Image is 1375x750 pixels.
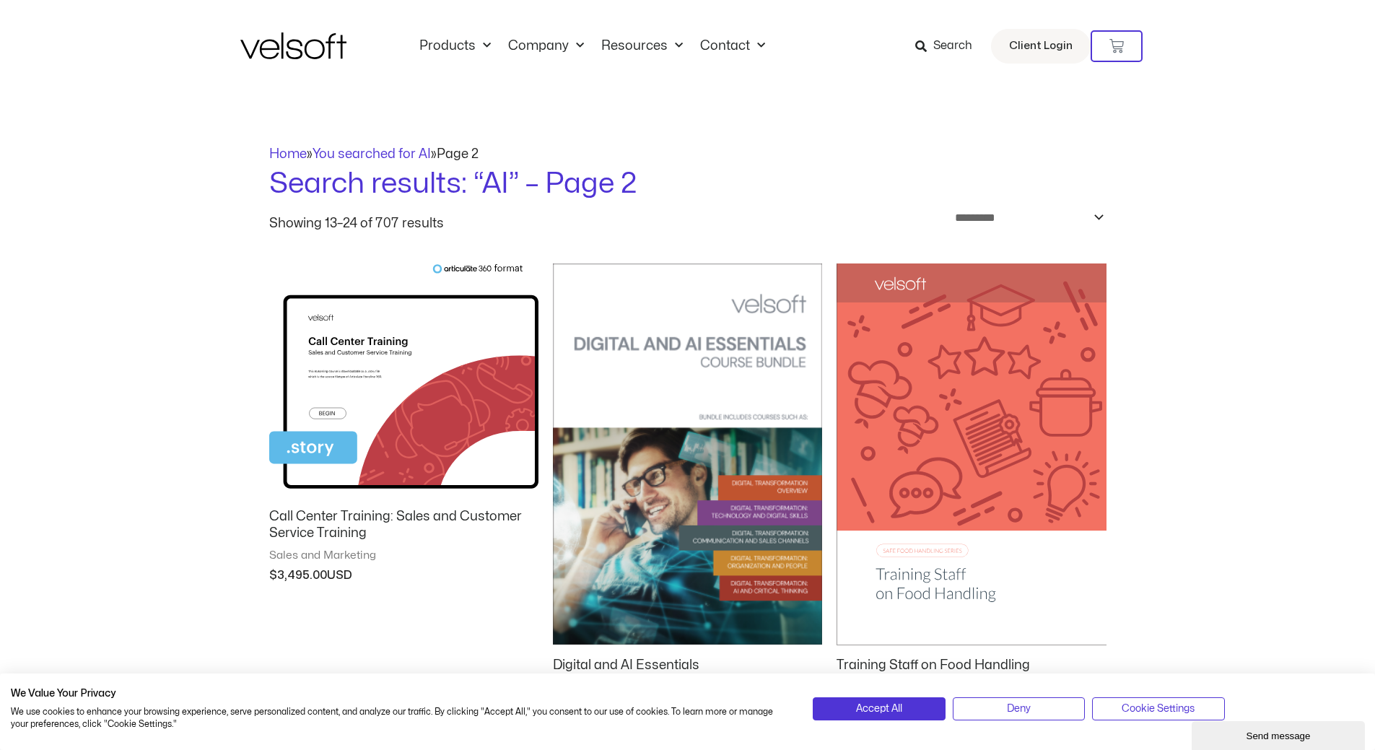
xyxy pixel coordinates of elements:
[269,148,479,160] span: » »
[691,38,774,54] a: ContactMenu Toggle
[11,687,791,700] h2: We Value Your Privacy
[269,570,327,581] bdi: 3,495.00
[411,38,499,54] a: ProductsMenu Toggle
[313,148,431,160] a: You searched for AI
[1192,718,1368,750] iframe: chat widget
[915,34,982,58] a: Search
[1092,697,1224,720] button: Adjust cookie preferences
[269,508,538,549] a: Call Center Training: Sales and Customer Service Training
[269,570,277,581] span: $
[269,263,538,498] img: Call Center Training: Sales and Customer Service Training
[1009,37,1073,56] span: Client Login
[933,37,972,56] span: Search
[946,204,1106,231] select: Shop order
[837,263,1106,646] img: Training Staff on Food Handling
[953,697,1085,720] button: Deny all cookies
[991,29,1091,64] a: Client Login
[240,32,346,59] img: Velsoft Training Materials
[593,38,691,54] a: ResourcesMenu Toggle
[269,508,538,542] h2: Call Center Training: Sales and Customer Service Training
[856,701,902,717] span: Accept All
[1007,701,1031,717] span: Deny
[269,164,1106,204] h1: Search results: “AI” – Page 2
[411,38,774,54] nav: Menu
[269,148,307,160] a: Home
[1122,701,1195,717] span: Cookie Settings
[813,697,945,720] button: Accept all cookies
[269,549,538,563] span: Sales and Marketing
[437,148,479,160] span: Page 2
[499,38,593,54] a: CompanyMenu Toggle
[11,706,791,731] p: We use cookies to enhance your browsing experience, serve personalized content, and analyze our t...
[553,263,822,645] img: Digital and AI Essentials
[269,217,444,230] p: Showing 13–24 of 707 results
